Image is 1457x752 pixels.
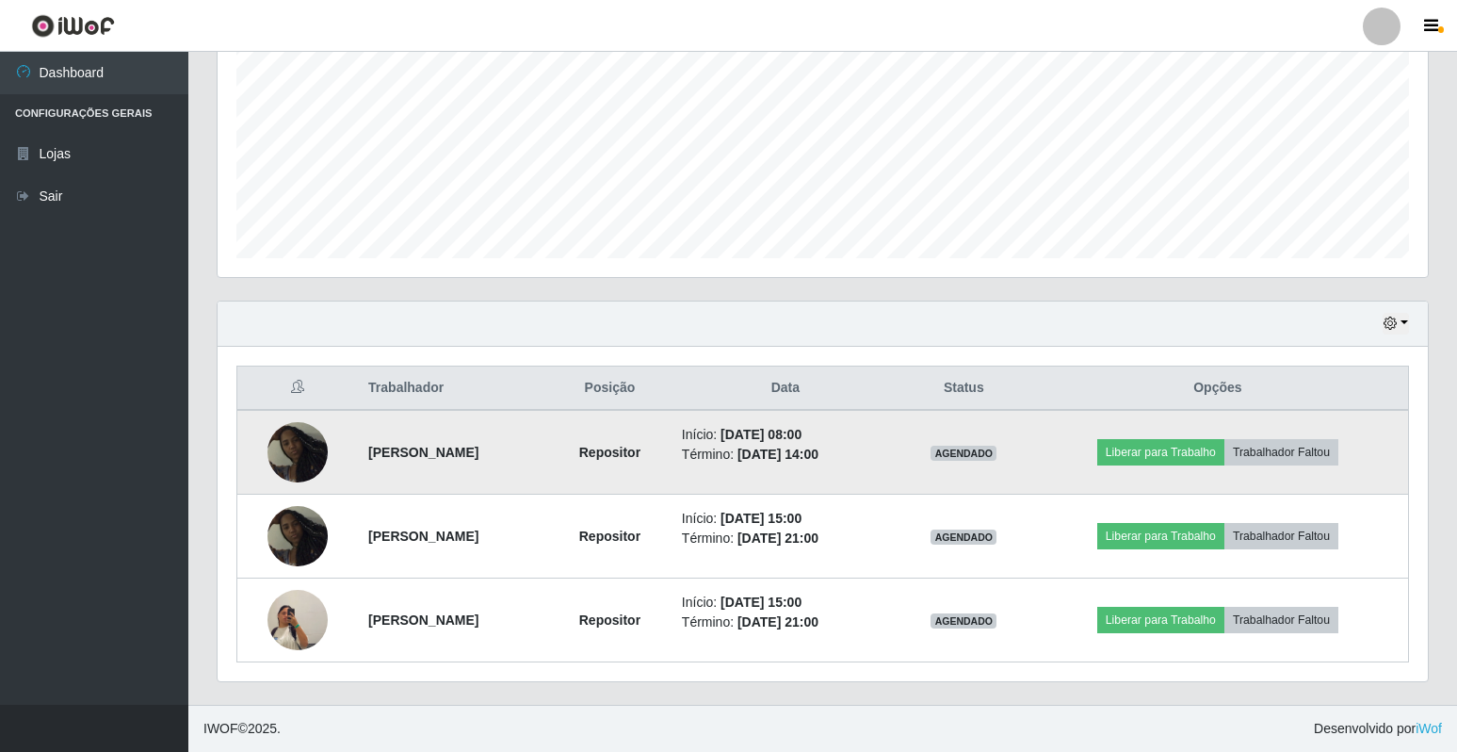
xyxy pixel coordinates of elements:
[579,445,640,460] strong: Repositor
[1314,719,1442,739] span: Desenvolvido por
[368,613,478,628] strong: [PERSON_NAME]
[931,446,996,461] span: AGENDADO
[737,614,818,629] time: [DATE] 21:00
[579,529,640,544] strong: Repositor
[31,14,115,38] img: CoreUI Logo
[203,721,238,736] span: IWOF
[1097,607,1224,633] button: Liberar para Trabalho
[682,593,889,613] li: Início:
[682,425,889,445] li: Início:
[1028,367,1409,411] th: Opções
[1416,721,1442,736] a: iWof
[682,529,889,548] li: Término:
[357,367,549,411] th: Trabalhador
[267,506,328,566] img: 1754244983341.jpeg
[900,367,1028,411] th: Status
[267,422,328,482] img: 1754244983341.jpeg
[1224,607,1338,633] button: Trabalhador Faltou
[737,531,818,546] time: [DATE] 21:00
[267,566,328,674] img: 1754244440146.jpeg
[682,445,889,465] li: Término:
[671,367,900,411] th: Data
[1224,439,1338,466] button: Trabalhador Faltou
[1224,523,1338,549] button: Trabalhador Faltou
[549,367,671,411] th: Posição
[1097,439,1224,466] button: Liberar para Trabalho
[682,509,889,529] li: Início:
[682,613,889,632] li: Término:
[1097,523,1224,549] button: Liberar para Trabalho
[737,447,818,462] time: [DATE] 14:00
[720,595,801,610] time: [DATE] 15:00
[931,530,996,545] span: AGENDADO
[203,719,281,739] span: © 2025 .
[368,445,478,460] strong: [PERSON_NAME]
[579,613,640,628] strong: Repositor
[931,613,996,629] span: AGENDADO
[720,427,801,442] time: [DATE] 08:00
[368,529,478,544] strong: [PERSON_NAME]
[720,511,801,526] time: [DATE] 15:00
